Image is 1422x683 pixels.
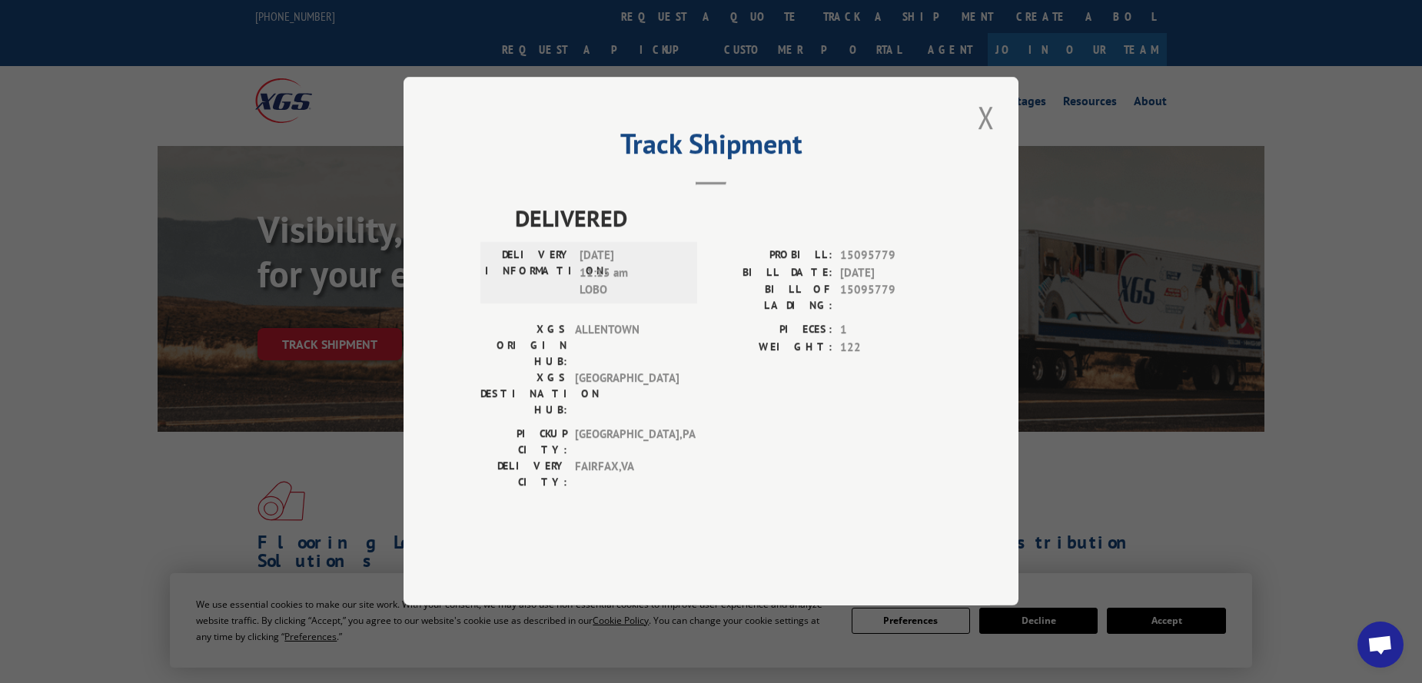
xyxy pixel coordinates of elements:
[840,322,942,340] span: 1
[515,201,942,236] span: DELIVERED
[711,339,832,356] label: WEIGHT:
[480,459,567,491] label: DELIVERY CITY:
[575,426,679,459] span: [GEOGRAPHIC_DATA] , PA
[840,282,942,314] span: 15095779
[840,339,942,356] span: 122
[480,133,942,162] h2: Track Shipment
[973,96,999,138] button: Close modal
[575,459,679,491] span: FAIRFAX , VA
[480,426,567,459] label: PICKUP CITY:
[575,370,679,419] span: [GEOGRAPHIC_DATA]
[711,282,832,314] label: BILL OF LADING:
[840,247,942,265] span: 15095779
[480,370,567,419] label: XGS DESTINATION HUB:
[1357,622,1404,668] a: Open chat
[575,322,679,370] span: ALLENTOWN
[485,247,572,300] label: DELIVERY INFORMATION:
[711,247,832,265] label: PROBILL:
[580,247,683,300] span: [DATE] 11:15 am LOBO
[480,322,567,370] label: XGS ORIGIN HUB:
[711,322,832,340] label: PIECES:
[711,264,832,282] label: BILL DATE:
[840,264,942,282] span: [DATE]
